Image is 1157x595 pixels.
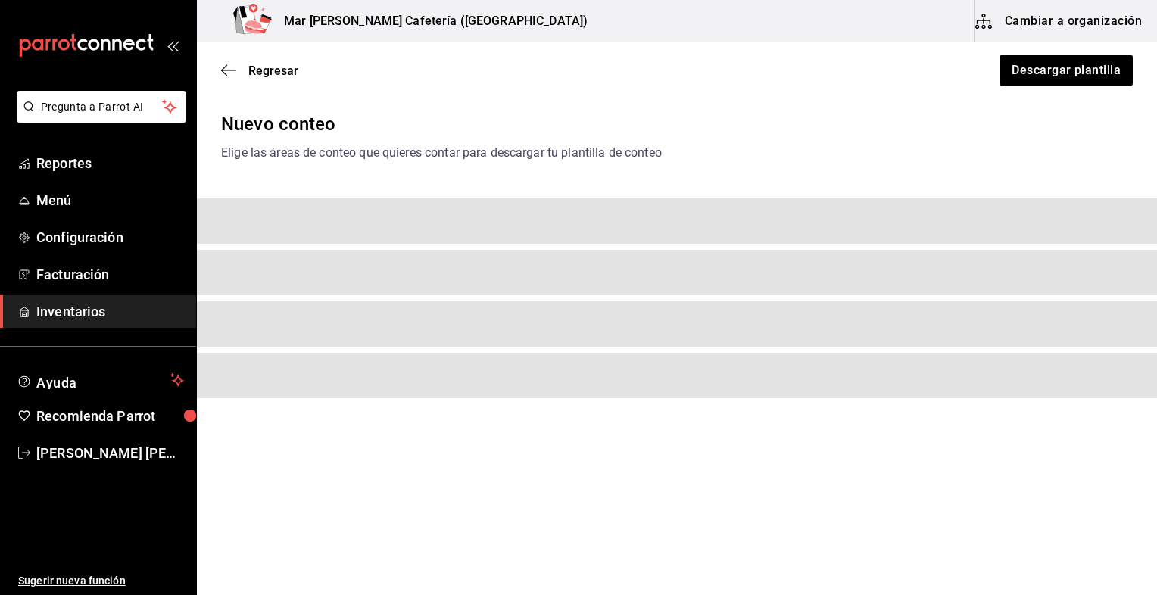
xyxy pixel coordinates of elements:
[41,99,163,115] span: Pregunta a Parrot AI
[248,64,298,78] span: Regresar
[167,39,179,51] button: open_drawer_menu
[36,264,184,285] span: Facturación
[36,190,184,210] span: Menú
[18,573,184,589] span: Sugerir nueva función
[36,227,184,248] span: Configuración
[36,301,184,322] span: Inventarios
[221,111,1133,138] div: Nuevo conteo
[1000,55,1133,86] button: Descargar plantilla
[272,12,588,30] h3: Mar [PERSON_NAME] Cafetería ([GEOGRAPHIC_DATA])
[221,144,1133,162] div: Elige las áreas de conteo que quieres contar para descargar tu plantilla de conteo
[221,64,298,78] button: Regresar
[36,443,184,463] span: [PERSON_NAME] [PERSON_NAME] [PERSON_NAME]
[17,91,186,123] button: Pregunta a Parrot AI
[36,153,184,173] span: Reportes
[11,110,186,126] a: Pregunta a Parrot AI
[36,371,164,389] span: Ayuda
[36,406,184,426] span: Recomienda Parrot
